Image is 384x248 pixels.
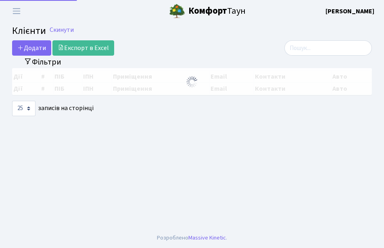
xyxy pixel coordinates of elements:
img: logo.png [169,3,185,19]
button: Переключити фільтри [19,56,67,68]
span: Додати [17,44,46,52]
b: [PERSON_NAME] [326,7,374,16]
div: Розроблено . [157,233,227,242]
b: Комфорт [188,4,227,17]
select: записів на сторінці [12,101,35,116]
button: Переключити навігацію [6,4,27,18]
a: [PERSON_NAME] [326,6,374,16]
a: Експорт в Excel [52,40,114,56]
span: Таун [188,4,246,18]
a: Додати [12,40,51,56]
a: Скинути [50,26,74,34]
span: Клієнти [12,24,46,38]
input: Пошук... [284,40,372,56]
img: Обробка... [186,75,198,88]
a: Massive Kinetic [188,233,226,242]
label: записів на сторінці [12,101,94,116]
